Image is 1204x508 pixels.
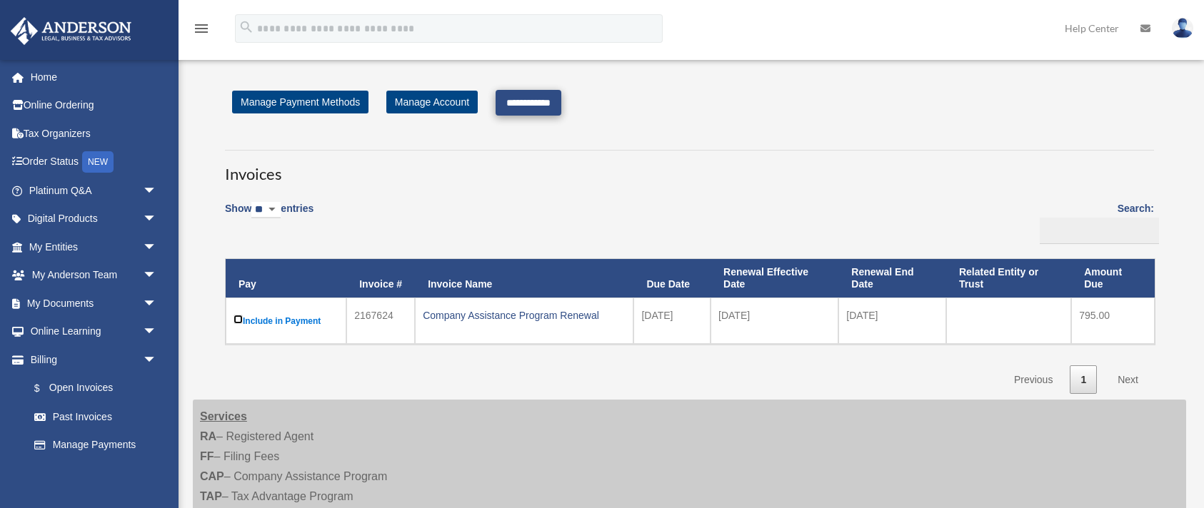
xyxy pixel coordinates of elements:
span: arrow_drop_down [143,233,171,262]
a: Manage Payment Methods [232,91,368,113]
h3: Invoices [225,150,1154,186]
a: Tax Organizers [10,119,179,148]
a: My Entitiesarrow_drop_down [10,233,179,261]
a: Next [1107,365,1149,395]
strong: RA [200,430,216,442]
span: arrow_drop_down [143,176,171,205]
input: Include in Payment [234,315,243,324]
th: Invoice Name: activate to sort column ascending [415,259,633,298]
img: User Pic [1172,18,1193,39]
th: Renewal Effective Date: activate to sort column ascending [711,259,838,298]
span: arrow_drop_down [143,205,171,234]
a: My Anderson Teamarrow_drop_down [10,261,179,290]
a: Events Calendar [10,459,179,487]
a: Online Learningarrow_drop_down [10,317,179,346]
i: menu [193,20,210,37]
div: NEW [82,151,114,173]
a: Manage Payments [20,431,171,459]
th: Renewal End Date: activate to sort column ascending [838,259,946,298]
th: Due Date: activate to sort column ascending [633,259,711,298]
strong: CAP [200,470,224,482]
a: Billingarrow_drop_down [10,345,171,374]
a: Digital Productsarrow_drop_down [10,205,179,233]
a: Previous [1003,365,1063,395]
a: Online Ordering [10,91,179,120]
span: arrow_drop_down [143,289,171,318]
td: [DATE] [711,298,838,344]
td: [DATE] [633,298,711,344]
label: Include in Payment [234,312,338,330]
div: Company Assistance Program Renewal [423,305,626,325]
strong: Services [200,410,247,422]
th: Invoice #: activate to sort column ascending [346,259,415,298]
span: arrow_drop_down [143,345,171,375]
label: Search: [1035,200,1154,244]
select: Showentries [251,202,281,218]
i: search [239,19,254,35]
span: $ [42,380,49,397]
a: $Open Invoices [20,374,164,403]
th: Related Entity or Trust: activate to sort column ascending [946,259,1071,298]
a: My Documentsarrow_drop_down [10,289,179,317]
strong: TAP [200,490,222,502]
td: 2167624 [346,298,415,344]
td: [DATE] [838,298,946,344]
a: Platinum Q&Aarrow_drop_down [10,176,179,205]
a: 1 [1070,365,1097,395]
span: arrow_drop_down [143,261,171,290]
a: menu [193,25,210,37]
a: Past Invoices [20,402,171,431]
input: Search: [1040,218,1159,245]
img: Anderson Advisors Platinum Portal [6,17,136,45]
td: 795.00 [1071,298,1155,344]
a: Manage Account [386,91,478,113]
strong: FF [200,450,214,462]
a: Home [10,63,179,91]
span: arrow_drop_down [143,317,171,347]
label: Show entries [225,200,313,233]
th: Amount Due: activate to sort column ascending [1071,259,1155,298]
a: Order StatusNEW [10,148,179,177]
th: Pay: activate to sort column descending [226,259,346,298]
